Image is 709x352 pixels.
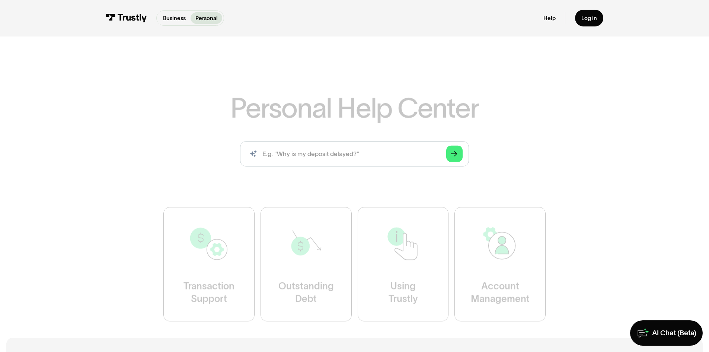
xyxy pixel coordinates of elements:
h1: Personal Help Center [230,94,478,122]
img: Trustly Logo [106,14,147,22]
div: Using Trustly [388,280,418,305]
a: Help [543,15,556,22]
a: Log in [575,10,603,26]
a: AccountManagement [454,207,546,321]
a: Personal [191,12,222,24]
p: Business [163,14,186,22]
div: Outstanding Debt [278,280,334,305]
a: Business [158,12,190,24]
div: AI Chat (Beta) [652,329,696,338]
a: TransactionSupport [163,207,255,321]
div: Transaction Support [183,280,234,305]
input: search [240,141,469,167]
div: Log in [581,15,597,22]
p: Personal [195,14,218,22]
a: AI Chat (Beta) [630,320,703,346]
a: OutstandingDebt [261,207,352,321]
a: UsingTrustly [358,207,449,321]
div: Account Management [471,280,530,305]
